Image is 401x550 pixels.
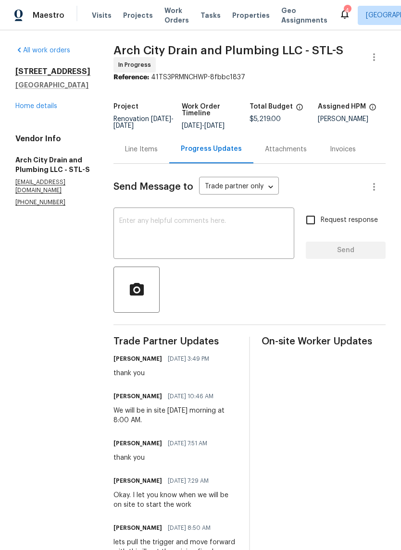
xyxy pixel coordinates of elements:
[15,155,90,174] h5: Arch City Drain and Plumbing LLC - STL-S
[204,122,225,129] span: [DATE]
[344,6,351,15] div: 4
[321,215,378,225] span: Request response
[318,116,386,122] div: [PERSON_NAME]
[113,523,162,533] h6: [PERSON_NAME]
[15,47,70,54] a: All work orders
[113,439,162,448] h6: [PERSON_NAME]
[113,116,174,129] span: Renovation
[113,391,162,401] h6: [PERSON_NAME]
[182,122,225,129] span: -
[113,103,138,110] h5: Project
[181,144,242,154] div: Progress Updates
[113,73,386,82] div: 41TS3PRMNCHWP-8fbbc1837
[250,103,293,110] h5: Total Budget
[318,103,366,110] h5: Assigned HPM
[168,476,209,486] span: [DATE] 7:29 AM
[33,11,64,20] span: Maestro
[92,11,112,20] span: Visits
[113,354,162,364] h6: [PERSON_NAME]
[168,523,211,533] span: [DATE] 8:50 AM
[182,122,202,129] span: [DATE]
[164,6,189,25] span: Work Orders
[113,490,238,510] div: Okay. I let you know when we will be on site to start the work
[199,179,279,195] div: Trade partner only
[15,134,90,144] h4: Vendor Info
[265,145,307,154] div: Attachments
[168,439,207,448] span: [DATE] 7:51 AM
[113,368,215,378] div: thank you
[15,103,57,110] a: Home details
[113,453,213,463] div: thank you
[182,103,250,117] h5: Work Order Timeline
[113,337,238,346] span: Trade Partner Updates
[113,122,134,129] span: [DATE]
[296,103,303,116] span: The total cost of line items that have been proposed by Opendoor. This sum includes line items th...
[232,11,270,20] span: Properties
[118,60,155,70] span: In Progress
[369,103,376,116] span: The hpm assigned to this work order.
[113,74,149,81] b: Reference:
[168,391,213,401] span: [DATE] 10:46 AM
[125,145,158,154] div: Line Items
[262,337,386,346] span: On-site Worker Updates
[113,406,238,425] div: We will be in site [DATE] morning at 8:00 AM.
[113,45,343,56] span: Arch City Drain and Plumbing LLC - STL-S
[250,116,281,122] span: $5,219.00
[151,116,171,122] span: [DATE]
[330,145,356,154] div: Invoices
[113,116,174,129] span: -
[113,476,162,486] h6: [PERSON_NAME]
[200,12,221,19] span: Tasks
[168,354,209,364] span: [DATE] 3:49 PM
[281,6,327,25] span: Geo Assignments
[113,182,193,192] span: Send Message to
[123,11,153,20] span: Projects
